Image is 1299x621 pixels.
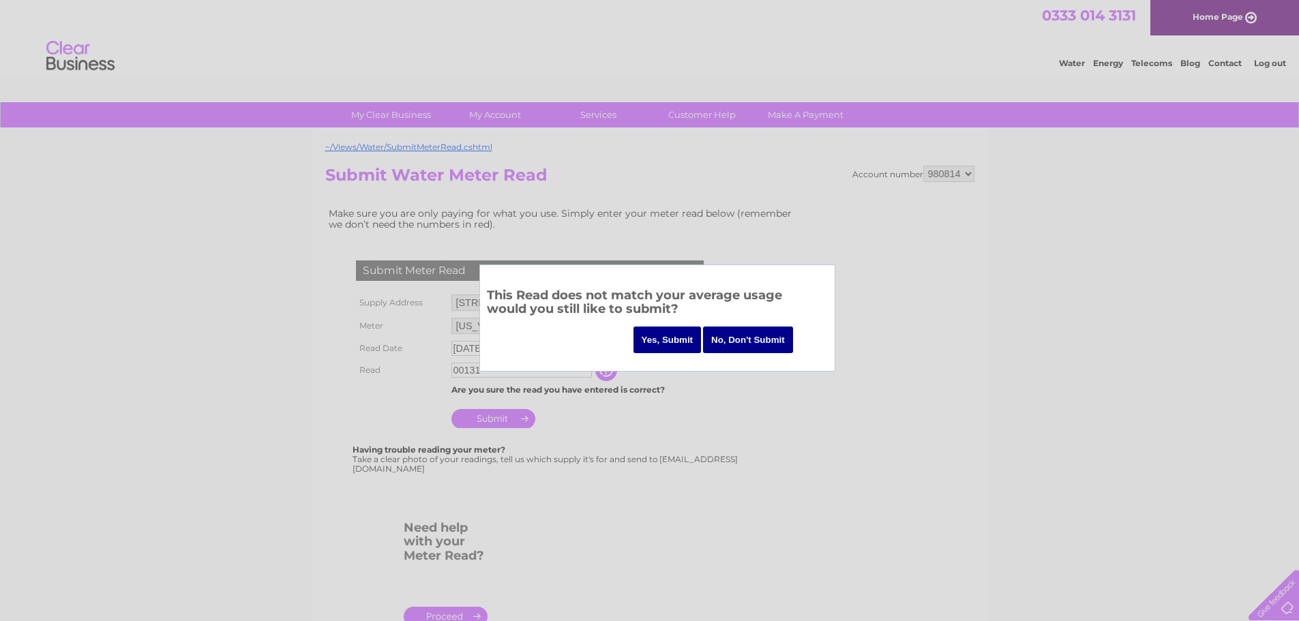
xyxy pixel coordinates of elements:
input: Yes, Submit [633,327,702,353]
a: Telecoms [1131,58,1172,68]
a: Energy [1093,58,1123,68]
a: Contact [1208,58,1242,68]
a: Log out [1254,58,1286,68]
input: No, Don't Submit [703,327,793,353]
a: Water [1059,58,1085,68]
img: logo.png [46,35,115,77]
div: Clear Business is a trading name of Verastar Limited (registered in [GEOGRAPHIC_DATA] No. 3667643... [328,7,972,66]
h3: This Read does not match your average usage would you still like to submit? [487,286,828,323]
a: 0333 014 3131 [1042,7,1136,24]
a: Blog [1180,58,1200,68]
